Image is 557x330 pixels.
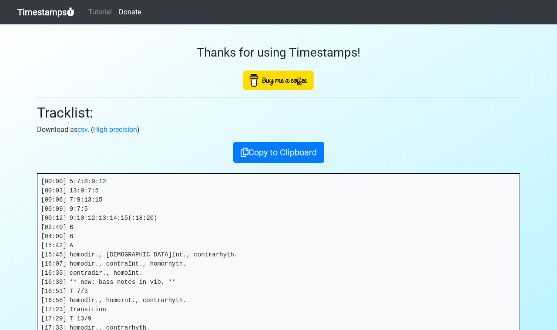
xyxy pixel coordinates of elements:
[77,125,87,134] a: csv
[37,125,520,135] p: Download as . ( )
[233,142,324,163] button: Copy to Clipboard
[85,3,115,21] a: Tutorial
[17,3,74,21] a: Timestamps
[243,71,314,90] img: Buy Me A Coffee
[93,125,137,134] a: High precision
[37,104,520,121] h2: Tracklist:
[115,3,144,21] a: Donate
[37,45,520,60] h3: Thanks for using Timestamps!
